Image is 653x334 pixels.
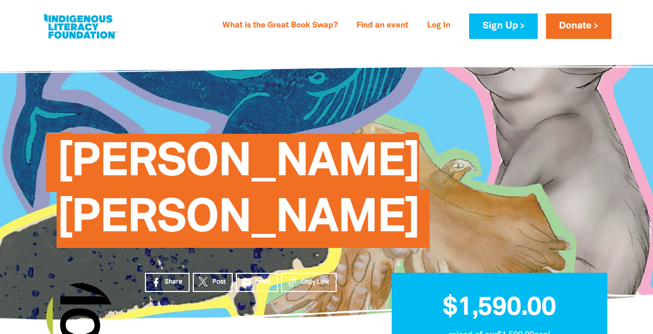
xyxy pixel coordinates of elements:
[145,273,190,292] a: Share
[216,18,344,34] a: What is the Great Book Swap?
[212,277,225,287] span: Post
[241,277,252,288] i: email
[546,13,611,39] a: Donate
[281,273,337,292] button: Copy Link
[469,13,537,39] a: Sign Up
[350,18,415,34] a: Find an event
[165,277,182,287] span: Share
[421,18,457,34] a: Log In
[57,142,420,248] span: [PERSON_NAME] [PERSON_NAME]
[236,273,278,292] a: emailEmail
[301,277,329,287] span: Copy Link
[255,277,271,287] span: Email
[443,296,556,320] span: $1,590.00
[193,273,233,292] a: Post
